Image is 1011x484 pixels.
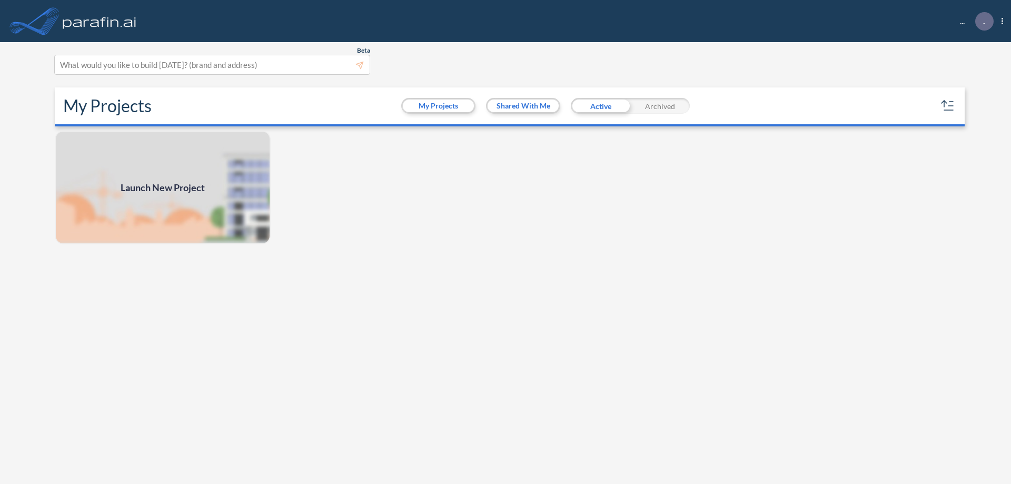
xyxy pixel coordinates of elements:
[939,97,956,114] button: sort
[488,100,559,112] button: Shared With Me
[357,46,370,55] span: Beta
[121,181,205,195] span: Launch New Project
[403,100,474,112] button: My Projects
[63,96,152,116] h2: My Projects
[944,12,1003,31] div: ...
[55,131,271,244] a: Launch New Project
[630,98,690,114] div: Archived
[571,98,630,114] div: Active
[983,16,985,26] p: .
[61,11,138,32] img: logo
[55,131,271,244] img: add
